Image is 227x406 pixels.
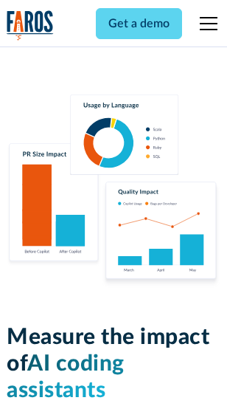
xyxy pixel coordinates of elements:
a: home [7,10,54,41]
div: menu [191,6,220,41]
img: Charts tracking GitHub Copilot's usage and impact on velocity and quality [7,94,220,289]
a: Get a demo [96,8,182,39]
span: AI coding assistants [7,353,125,402]
h1: Measure the impact of [7,324,220,404]
img: Logo of the analytics and reporting company Faros. [7,10,54,41]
